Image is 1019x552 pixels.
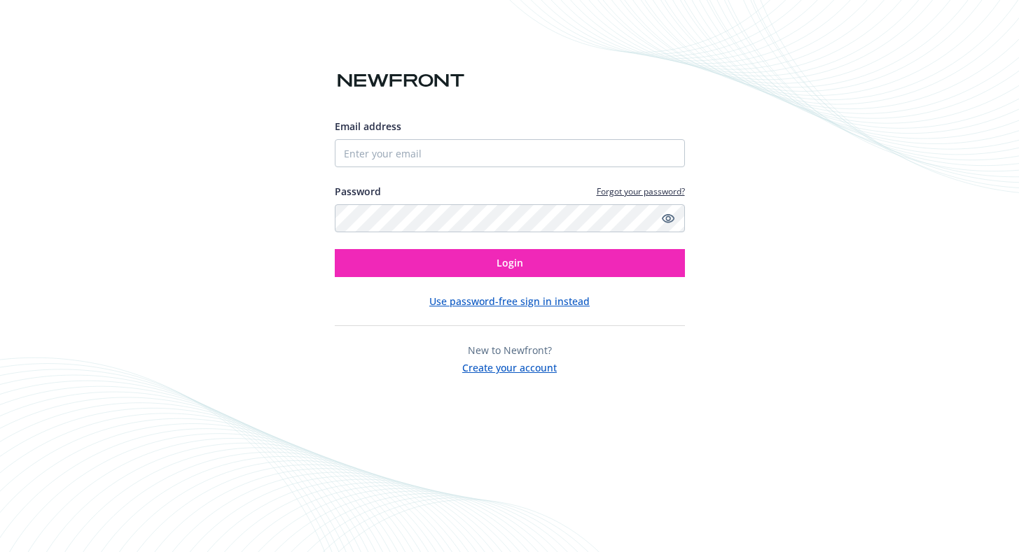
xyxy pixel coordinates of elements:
[660,210,677,227] a: Show password
[429,294,590,309] button: Use password-free sign in instead
[335,120,401,133] span: Email address
[335,184,381,199] label: Password
[597,185,685,197] a: Forgot your password?
[335,139,685,167] input: Enter your email
[497,256,523,269] span: Login
[335,249,685,277] button: Login
[335,204,685,232] input: Enter your password
[468,344,552,357] span: New to Newfront?
[462,358,557,375] button: Create your account
[335,69,467,93] img: Newfront logo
